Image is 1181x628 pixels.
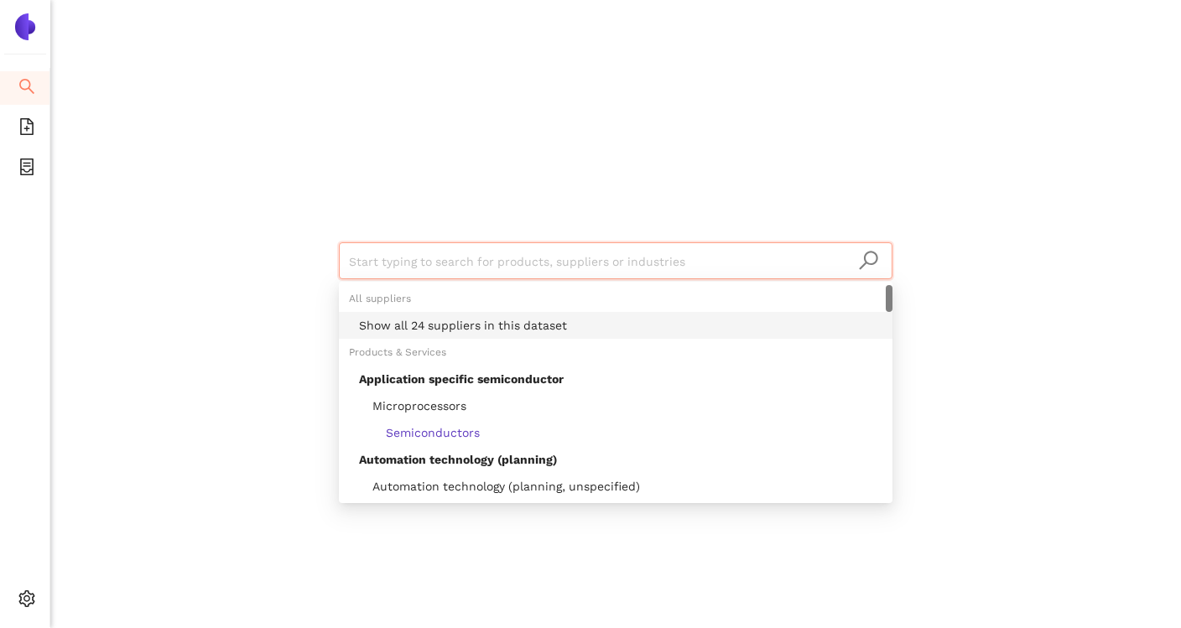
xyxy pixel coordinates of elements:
[339,285,892,312] div: All suppliers
[359,372,564,386] span: Application specific semiconductor
[12,13,39,40] img: Logo
[18,584,35,618] span: setting
[339,312,892,339] div: Show all 24 suppliers in this dataset
[18,153,35,186] span: container
[359,316,882,335] div: Show all 24 suppliers in this dataset
[18,72,35,106] span: search
[18,112,35,146] span: file-add
[359,426,480,439] span: Semiconductors
[359,480,640,493] span: Automation technology (planning, unspecified)
[359,399,466,413] span: Microprocessors
[359,453,557,466] span: Automation technology (planning)
[339,339,892,366] div: Products & Services
[858,250,879,271] span: search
